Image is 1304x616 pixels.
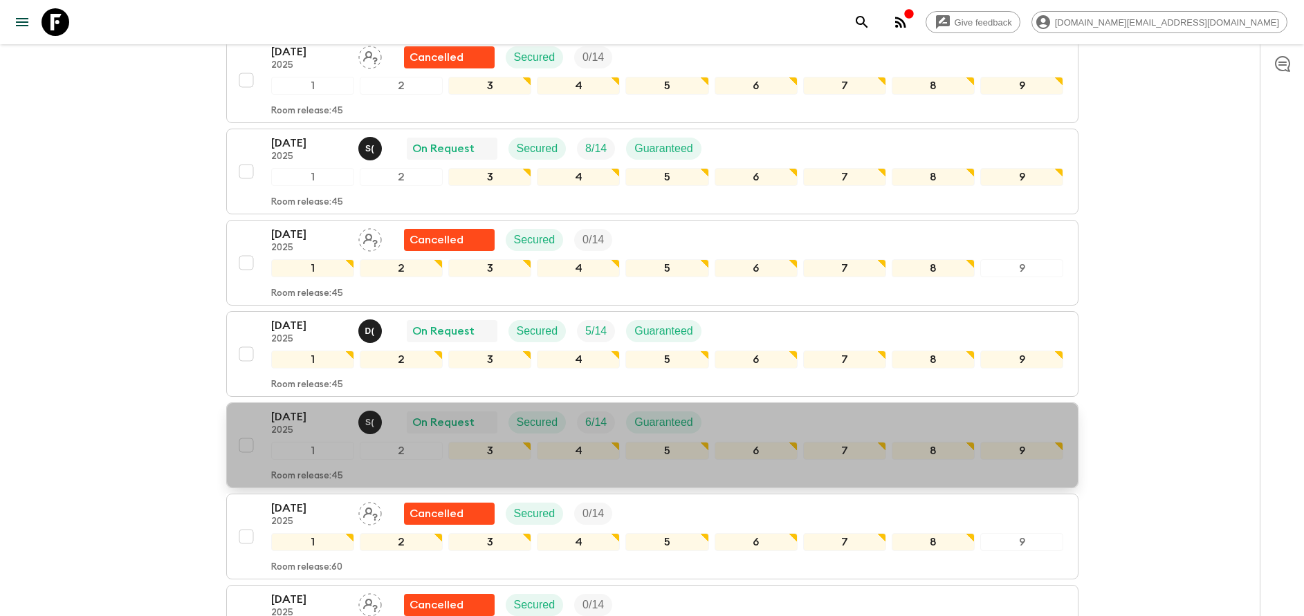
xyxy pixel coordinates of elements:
button: S( [358,411,385,434]
p: 0 / 14 [582,232,604,248]
a: Give feedback [926,11,1020,33]
p: Guaranteed [634,323,693,339]
p: 0 / 14 [582,505,604,522]
div: 6 [715,533,798,551]
p: Secured [514,597,555,613]
p: On Request [412,414,475,431]
div: 9 [980,351,1063,368]
p: [DATE] [271,409,347,425]
p: Cancelled [410,49,463,66]
div: Flash Pack cancellation [404,46,495,68]
div: 7 [803,77,886,95]
div: 3 [448,442,531,460]
div: 5 [625,77,708,95]
div: 2 [360,442,443,460]
div: Secured [508,320,567,342]
button: S( [358,137,385,160]
span: Give feedback [947,17,1020,28]
button: search adventures [848,8,876,36]
p: Guaranteed [634,140,693,157]
p: On Request [412,323,475,339]
div: 7 [803,351,886,368]
p: Room release: 45 [271,106,343,117]
div: 8 [892,351,975,368]
p: 2025 [271,516,347,528]
div: 5 [625,442,708,460]
div: Trip Fill [574,46,612,68]
div: 6 [715,259,798,277]
div: Secured [508,411,567,433]
div: 9 [980,533,1063,551]
div: 2 [360,533,443,551]
div: 2 [360,259,443,277]
div: 1 [271,77,354,95]
div: 2 [360,168,443,186]
div: 2 [360,351,443,368]
div: Flash Pack cancellation [404,229,495,251]
p: 6 / 14 [585,414,607,431]
div: 1 [271,259,354,277]
p: [DATE] [271,135,347,151]
p: Secured [517,323,558,339]
p: Secured [514,232,555,248]
div: 3 [448,351,531,368]
div: 8 [892,533,975,551]
span: Dedi (Komang) Wardana [358,324,385,335]
button: menu [8,8,36,36]
p: D ( [365,326,375,337]
div: 9 [980,168,1063,186]
div: 8 [892,168,975,186]
div: 1 [271,442,354,460]
p: Room release: 45 [271,380,343,391]
div: Trip Fill [574,229,612,251]
span: Assign pack leader [358,597,382,608]
div: 4 [537,533,620,551]
div: 5 [625,259,708,277]
p: [DATE] [271,317,347,334]
button: [DATE]2025Shandy (Putu) Sandhi Astra JuniawanOn RequestSecuredTrip FillGuaranteed123456789Room re... [226,129,1078,214]
p: Room release: 45 [271,471,343,482]
div: Secured [508,138,567,160]
div: 5 [625,168,708,186]
p: 2025 [271,425,347,436]
div: 9 [980,77,1063,95]
div: 6 [715,168,798,186]
p: On Request [412,140,475,157]
span: Assign pack leader [358,50,382,61]
button: [DATE]2025Shandy (Putu) Sandhi Astra JuniawanOn RequestSecuredTrip FillGuaranteed123456789Room re... [226,402,1078,488]
div: 7 [803,533,886,551]
p: [DATE] [271,591,347,608]
p: [DATE] [271,500,347,516]
p: 2025 [271,151,347,162]
div: Flash Pack cancellation [404,503,495,525]
div: 4 [537,351,620,368]
div: 4 [537,168,620,186]
p: Secured [514,49,555,66]
div: 7 [803,168,886,186]
div: 8 [892,259,975,277]
div: 7 [803,442,886,460]
p: Secured [517,414,558,431]
button: [DATE]2025Assign pack leaderFlash Pack cancellationSecuredTrip Fill123456789Room release:45 [226,220,1078,306]
div: 4 [537,442,620,460]
p: 2025 [271,60,347,71]
span: Assign pack leader [358,506,382,517]
button: D( [358,319,385,343]
div: Trip Fill [577,411,615,433]
div: 1 [271,351,354,368]
p: 0 / 14 [582,49,604,66]
span: Shandy (Putu) Sandhi Astra Juniawan [358,415,385,426]
div: 8 [892,77,975,95]
div: Secured [506,46,564,68]
div: 6 [715,351,798,368]
div: 3 [448,259,531,277]
div: Secured [506,503,564,525]
div: Trip Fill [577,138,615,160]
div: 7 [803,259,886,277]
div: 2 [360,77,443,95]
div: 6 [715,77,798,95]
p: Cancelled [410,597,463,613]
button: [DATE]2025Assign pack leaderFlash Pack cancellationSecuredTrip Fill123456789Room release:60 [226,494,1078,579]
p: Guaranteed [634,414,693,431]
p: S ( [365,417,374,428]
